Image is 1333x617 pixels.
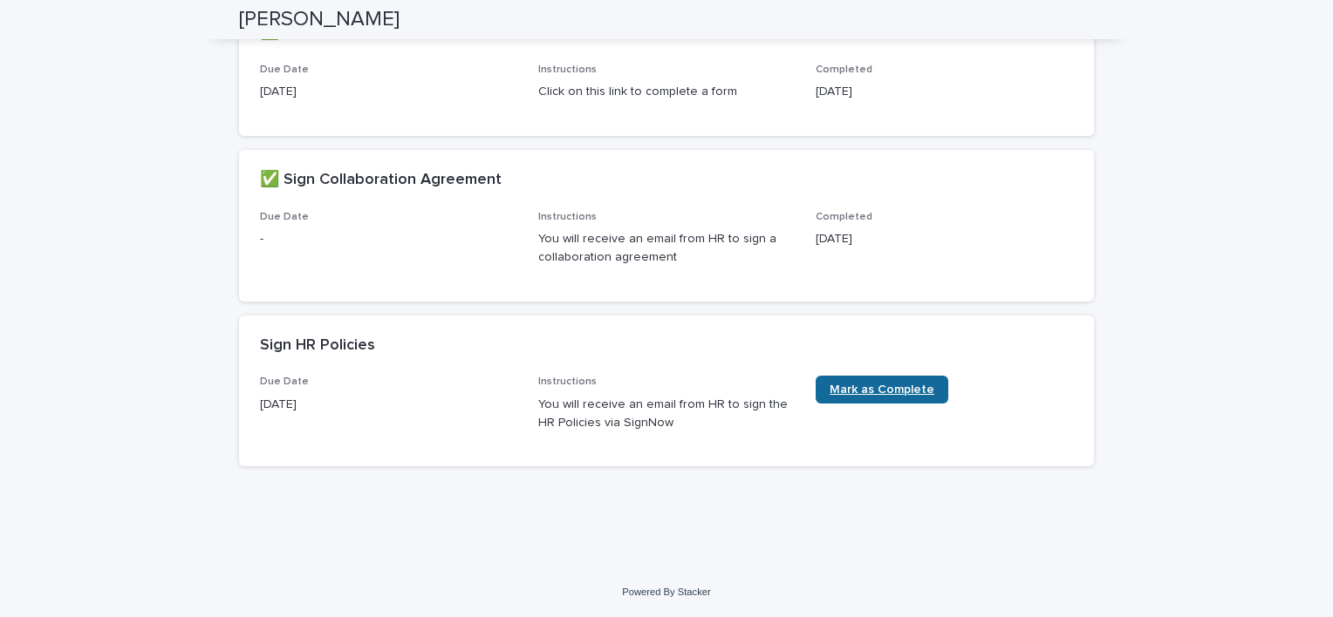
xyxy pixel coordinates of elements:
a: Powered By Stacker [622,586,710,597]
p: [DATE] [816,230,1073,248]
a: Mark as Complete [816,376,948,403]
h2: [PERSON_NAME] [239,7,400,32]
span: Instructions [538,64,597,75]
p: Click on this link to complete a form [538,83,796,101]
span: Due Date [260,64,309,75]
h2: Sign HR Policies [260,336,375,356]
h2: ✅ Sign Collaboration Agreement [260,171,502,190]
span: Instructions [538,212,597,222]
span: Due Date [260,376,309,387]
p: [DATE] [260,83,517,101]
span: Completed [816,64,872,75]
p: You will receive an email from HR to sign the HR Policies via SignNow [538,396,796,432]
p: - [260,230,517,248]
span: Instructions [538,376,597,387]
p: [DATE] [260,396,517,414]
span: Due Date [260,212,309,222]
p: [DATE] [816,83,1073,101]
p: You will receive an email from HR to sign a collaboration agreement [538,230,796,267]
span: Completed [816,212,872,222]
span: Mark as Complete [830,383,934,396]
